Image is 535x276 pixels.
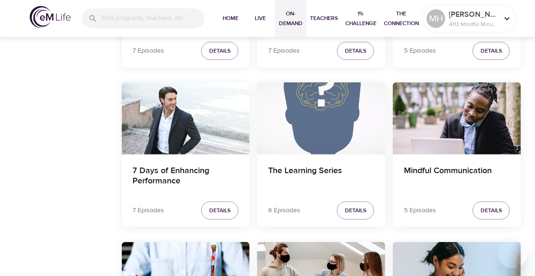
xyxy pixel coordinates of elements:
[473,42,510,60] button: Details
[133,206,165,215] p: 7 Episodes
[481,206,502,215] span: Details
[345,46,366,56] span: Details
[473,202,510,220] button: Details
[384,9,419,28] span: The Connection
[133,166,239,188] h4: 7 Days of Enhancing Performance
[310,13,338,23] span: Teachers
[481,46,502,56] span: Details
[345,206,366,215] span: Details
[209,206,231,215] span: Details
[219,13,242,23] span: Home
[449,20,498,28] p: 4113 Mindful Minutes
[30,6,71,28] img: logo
[337,42,374,60] button: Details
[404,46,436,56] p: 5 Episodes
[427,9,445,28] div: MH
[279,9,303,28] span: On-Demand
[133,46,165,56] p: 7 Episodes
[345,9,376,28] span: 1% Challenge
[201,42,238,60] button: Details
[201,202,238,220] button: Details
[337,202,374,220] button: Details
[498,239,528,269] iframe: Button to launch messaging window
[257,82,385,155] button: The Learning Series
[393,82,521,155] button: Mindful Communication
[101,8,205,28] input: Find programs, teachers, etc...
[209,46,231,56] span: Details
[449,9,498,20] p: [PERSON_NAME] back East
[404,166,510,188] h4: Mindful Communication
[122,82,250,155] button: 7 Days of Enhancing Performance
[268,166,374,188] h4: The Learning Series
[249,13,271,23] span: Live
[404,206,436,215] p: 5 Episodes
[268,46,300,56] p: 7 Episodes
[268,206,300,215] p: 6 Episodes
